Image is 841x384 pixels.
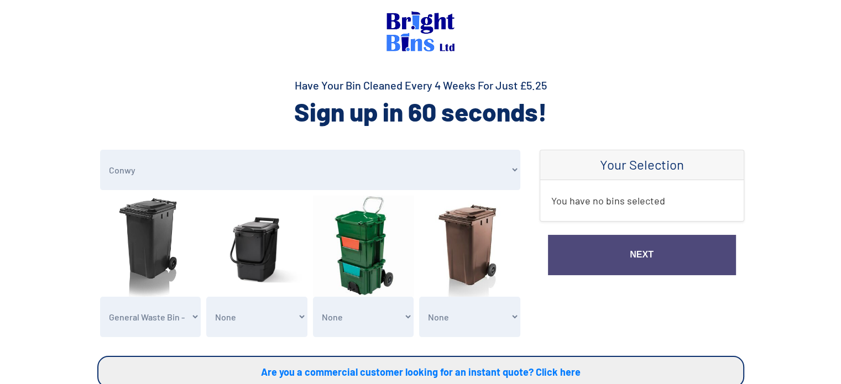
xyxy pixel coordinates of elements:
[419,196,520,297] img: garden.jpg
[206,196,307,297] img: food.jpg
[97,95,744,128] h2: Sign up in 60 seconds!
[551,157,733,173] h4: Your Selection
[97,77,744,93] h4: Have Your Bin Cleaned Every 4 Weeks For Just £5.25
[100,196,201,297] img: general.jpg
[548,235,736,275] a: Next
[551,191,733,210] p: You have no bins selected
[313,196,414,297] img: recycling.jpg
